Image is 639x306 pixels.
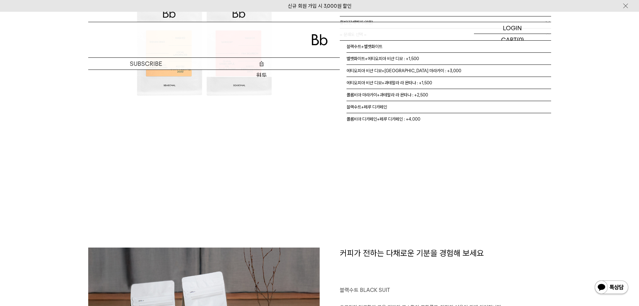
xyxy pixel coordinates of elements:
[204,58,320,70] a: 숍
[517,34,524,45] p: (0)
[288,3,352,9] a: 신규 회원 가입 시 3,000원 할인
[204,70,320,81] a: 원두
[347,65,551,77] li: 에티오피아 비샨 디모+[GEOGRAPHIC_DATA] 마라카이 : +3,000
[347,89,551,101] li: 콜롬비아 마라카이+과테말라 라 몬타냐 : +2,500
[347,53,551,65] li: 벨벳화이트+에티오피아 비샨 디모 : +1,500
[88,58,204,70] a: SUBSCRIBE
[340,248,551,286] h1: 커피가 전하는 다채로운 기분을 경험해 보세요
[347,113,551,125] li: 콜롬비아 디카페인+페루 디카페인 : +4,000
[503,22,522,34] p: LOGIN
[347,101,551,113] li: 블랙수트+페루 디카페인
[340,287,390,293] span: 블랙수트 BLACK SUIT
[501,34,517,45] p: CART
[320,58,435,70] p: WHOLESALE
[347,41,551,53] li: 블랙수트+벨벳화이트
[474,22,551,34] a: LOGIN
[474,34,551,46] a: CART (0)
[312,34,328,45] img: 로고
[594,280,629,296] img: 카카오톡 채널 1:1 채팅 버튼
[347,77,551,89] li: 에티오피아 비샨 디모+과테말라 라 몬타냐 : +1,500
